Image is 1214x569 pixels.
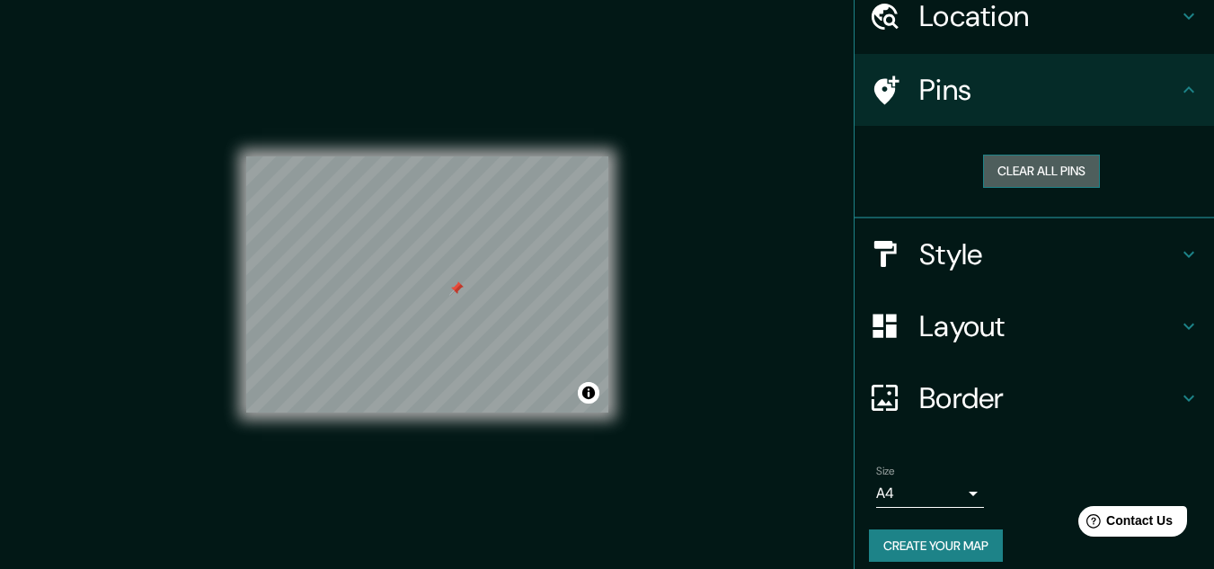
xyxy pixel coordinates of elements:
[919,308,1178,344] h4: Layout
[919,72,1178,108] h4: Pins
[983,155,1100,188] button: Clear all pins
[855,362,1214,434] div: Border
[919,380,1178,416] h4: Border
[876,479,984,508] div: A4
[855,54,1214,126] div: Pins
[1054,499,1194,549] iframe: Help widget launcher
[246,156,608,413] canvas: Map
[855,290,1214,362] div: Layout
[869,529,1003,563] button: Create your map
[578,382,599,404] button: Toggle attribution
[855,218,1214,290] div: Style
[876,463,895,478] label: Size
[919,236,1178,272] h4: Style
